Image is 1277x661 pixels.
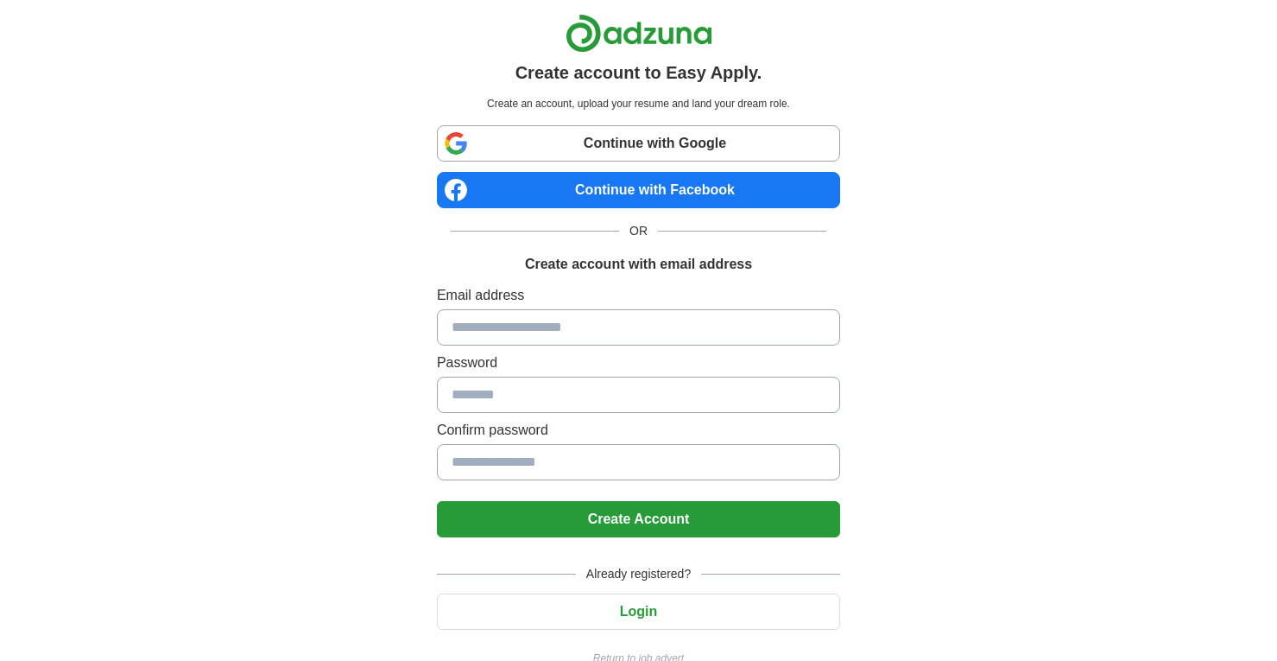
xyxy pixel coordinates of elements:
[515,60,762,86] h1: Create account to Easy Apply.
[437,501,840,537] button: Create Account
[576,565,701,583] span: Already registered?
[619,222,658,240] span: OR
[437,172,840,208] a: Continue with Facebook
[440,96,837,111] p: Create an account, upload your resume and land your dream role.
[525,254,752,275] h1: Create account with email address
[437,604,840,619] a: Login
[437,594,840,630] button: Login
[566,14,712,53] img: Adzuna logo
[437,353,840,373] label: Password
[437,125,840,162] a: Continue with Google
[437,285,840,306] label: Email address
[437,420,840,441] label: Confirm password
